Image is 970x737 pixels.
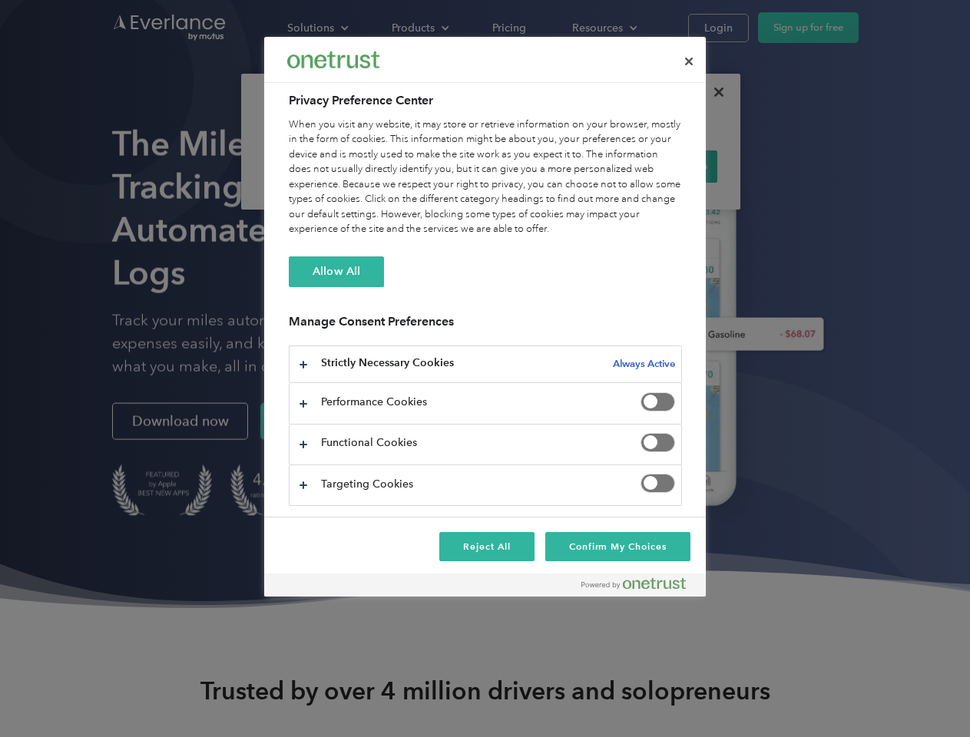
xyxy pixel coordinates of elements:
[545,532,690,561] button: Confirm My Choices
[287,51,379,68] img: Everlance
[287,45,379,75] div: Everlance
[581,577,698,597] a: Powered by OneTrust Opens in a new Tab
[289,117,682,237] div: When you visit any website, it may store or retrieve information on your browser, mostly in the f...
[289,91,682,110] h2: Privacy Preference Center
[264,37,706,597] div: Privacy Preference Center
[289,256,384,287] button: Allow All
[264,37,706,597] div: Preference center
[581,577,686,590] img: Powered by OneTrust Opens in a new Tab
[672,45,706,78] button: Close
[439,532,535,561] button: Reject All
[289,314,682,338] h3: Manage Consent Preferences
